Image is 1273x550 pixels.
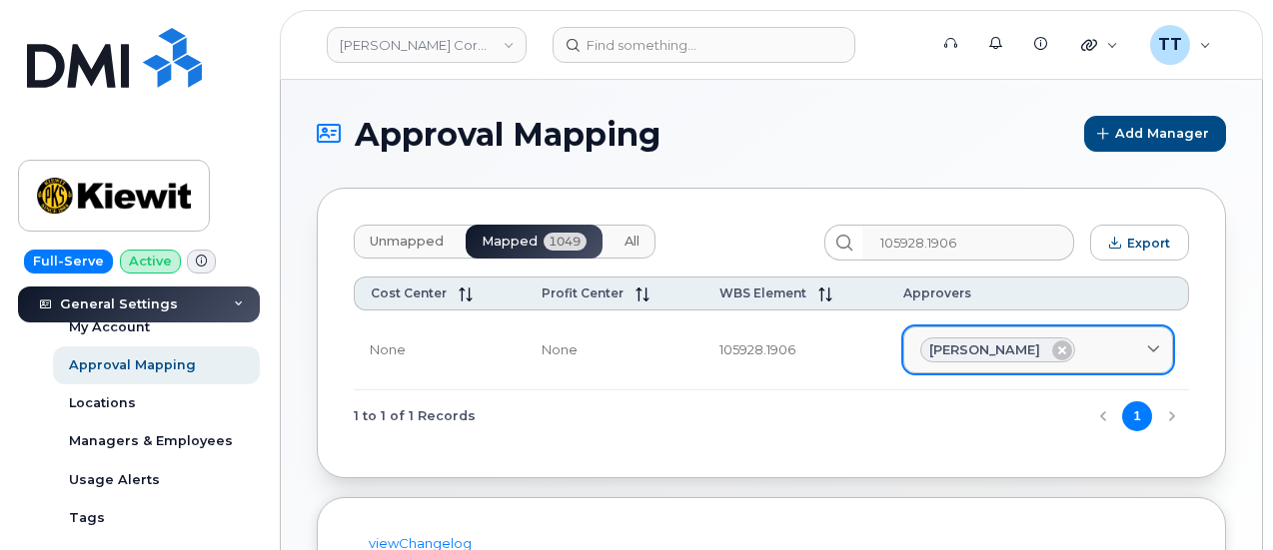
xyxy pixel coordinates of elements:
td: 105928.1906 [703,310,888,391]
span: [PERSON_NAME] [929,340,1040,359]
span: WBS Element [719,285,806,300]
a: [PERSON_NAME] [903,326,1173,374]
span: Profit Center [542,285,624,300]
span: Add Manager [1115,124,1209,143]
span: Approvers [903,285,971,300]
span: Cost Center [371,285,447,300]
button: Export [1090,225,1189,261]
span: 1 to 1 of 1 Records [354,401,476,431]
span: All [625,234,639,250]
button: Page 1 [1122,401,1152,431]
input: Search... [862,225,1074,261]
span: Unmapped [370,234,444,250]
span: Approval Mapping [355,117,660,152]
iframe: Messenger Launcher [1186,463,1258,535]
td: None [526,310,703,391]
button: Add Manager [1084,116,1226,152]
td: None [354,310,526,391]
span: Export [1127,236,1170,251]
